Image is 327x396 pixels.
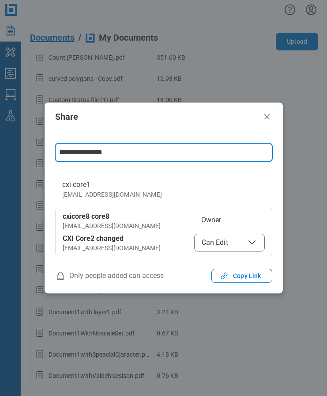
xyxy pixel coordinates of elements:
div: CXI Core2 changed [63,234,177,244]
div: cxi core1 [62,179,162,190]
button: Close [262,111,272,122]
span: Only people added can access [55,269,164,283]
div: [EMAIL_ADDRESS][DOMAIN_NAME] [62,190,162,199]
div: [EMAIL_ADDRESS][DOMAIN_NAME] [63,221,191,230]
button: Copy Link [211,269,272,283]
button: Can Edit [194,234,265,251]
span: Owner [194,212,265,230]
div: cxicore8 core8 [63,212,191,221]
form: form [55,143,272,197]
div: [EMAIL_ADDRESS][DOMAIN_NAME] [63,244,191,252]
span: Copy Link [233,271,261,280]
span: Can Edit [202,237,257,248]
h2: Share [55,112,258,122]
